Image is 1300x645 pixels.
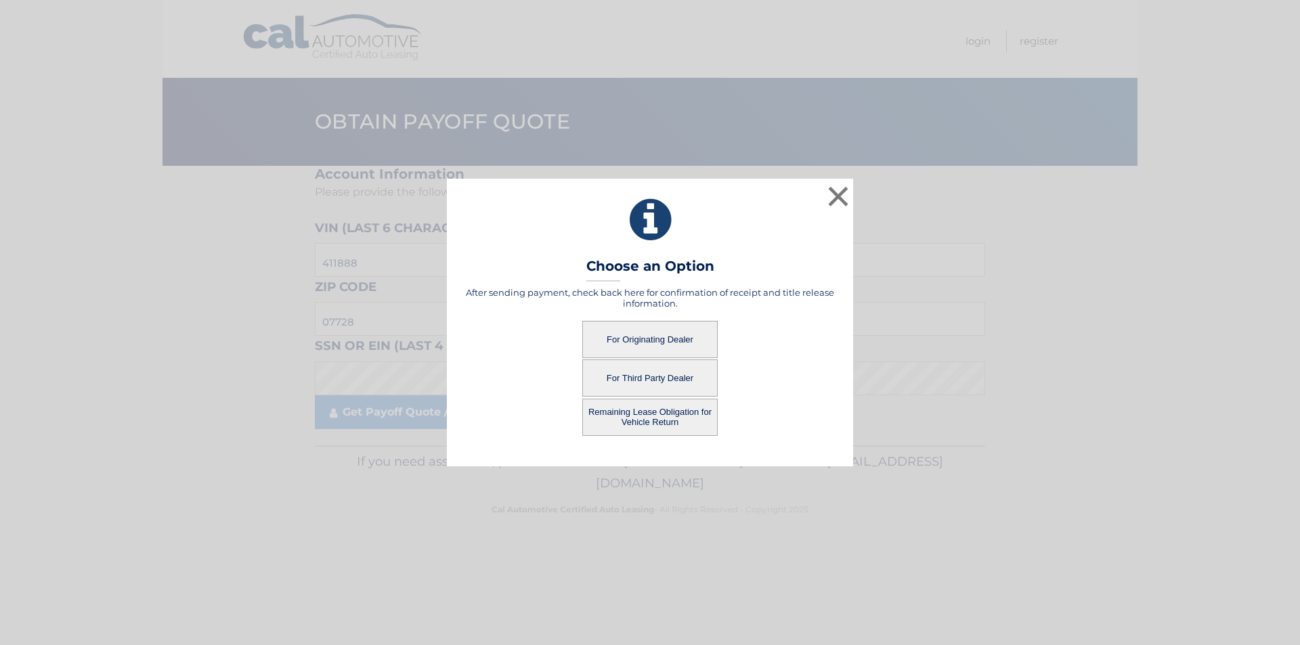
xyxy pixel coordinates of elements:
[582,321,718,358] button: For Originating Dealer
[464,287,836,309] h5: After sending payment, check back here for confirmation of receipt and title release information.
[582,399,718,436] button: Remaining Lease Obligation for Vehicle Return
[582,359,718,397] button: For Third Party Dealer
[825,183,852,210] button: ×
[586,258,714,282] h3: Choose an Option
